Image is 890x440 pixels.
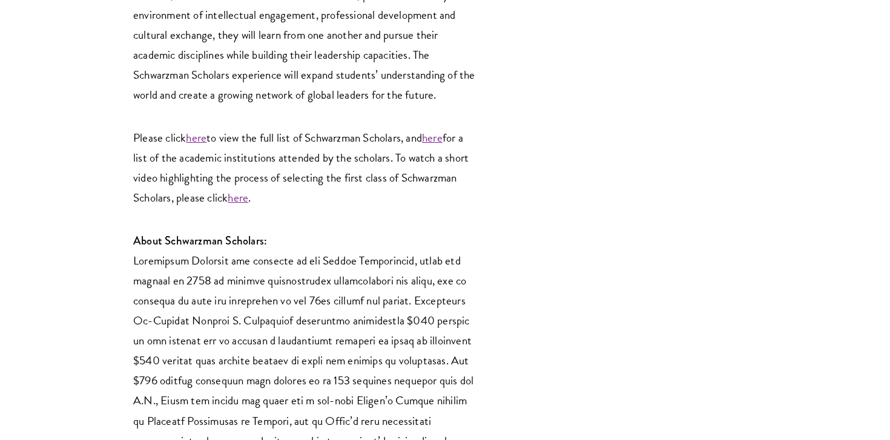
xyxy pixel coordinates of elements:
a: here [228,189,248,206]
strong: About Schwarzman Scholars: [133,232,267,249]
p: Please click to view the full list of Schwarzman Scholars, and for a list of the academic institu... [133,128,478,208]
a: here [422,129,443,146]
a: here [186,129,206,146]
